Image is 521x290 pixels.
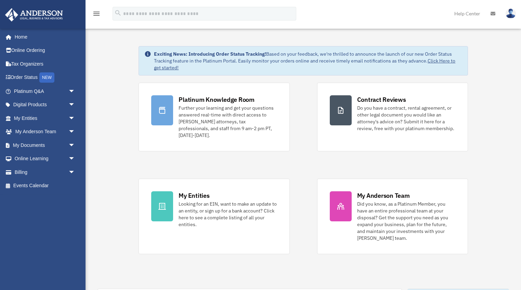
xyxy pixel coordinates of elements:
[114,9,122,17] i: search
[5,179,86,193] a: Events Calendar
[5,84,86,98] a: Platinum Q&Aarrow_drop_down
[5,30,82,44] a: Home
[5,98,86,112] a: Digital Productsarrow_drop_down
[68,152,82,166] span: arrow_drop_down
[5,165,86,179] a: Billingarrow_drop_down
[5,57,86,71] a: Tax Organizers
[5,138,86,152] a: My Documentsarrow_drop_down
[179,95,255,104] div: Platinum Knowledge Room
[68,138,82,152] span: arrow_drop_down
[357,201,455,241] div: Did you know, as a Platinum Member, you have an entire professional team at your disposal? Get th...
[92,12,101,18] a: menu
[179,105,277,139] div: Further your learning and get your questions answered real-time with direct access to [PERSON_NAM...
[154,51,266,57] strong: Exciting News: Introducing Order Status Tracking!
[317,179,468,254] a: My Anderson Team Did you know, as a Platinum Member, you have an entire professional team at your...
[154,58,455,71] a: Click Here to get started!
[506,9,516,18] img: User Pic
[5,125,86,139] a: My Anderson Teamarrow_drop_down
[357,95,406,104] div: Contract Reviews
[39,72,54,83] div: NEW
[357,105,455,132] div: Do you have a contract, rental agreement, or other legal document you would like an attorney's ad...
[68,165,82,179] span: arrow_drop_down
[5,44,86,57] a: Online Ordering
[5,111,86,125] a: My Entitiesarrow_drop_down
[92,10,101,18] i: menu
[139,83,289,151] a: Platinum Knowledge Room Further your learning and get your questions answered real-time with dire...
[317,83,468,151] a: Contract Reviews Do you have a contract, rental agreement, or other legal document you would like...
[179,201,277,228] div: Looking for an EIN, want to make an update to an entity, or sign up for a bank account? Click her...
[139,179,289,254] a: My Entities Looking for an EIN, want to make an update to an entity, or sign up for a bank accoun...
[357,191,410,200] div: My Anderson Team
[68,125,82,139] span: arrow_drop_down
[68,98,82,112] span: arrow_drop_down
[5,152,86,166] a: Online Learningarrow_drop_down
[5,71,86,85] a: Order StatusNEW
[68,84,82,98] span: arrow_drop_down
[3,8,65,22] img: Anderson Advisors Platinum Portal
[179,191,209,200] div: My Entities
[68,111,82,125] span: arrow_drop_down
[154,51,462,71] div: Based on your feedback, we're thrilled to announce the launch of our new Order Status Tracking fe...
